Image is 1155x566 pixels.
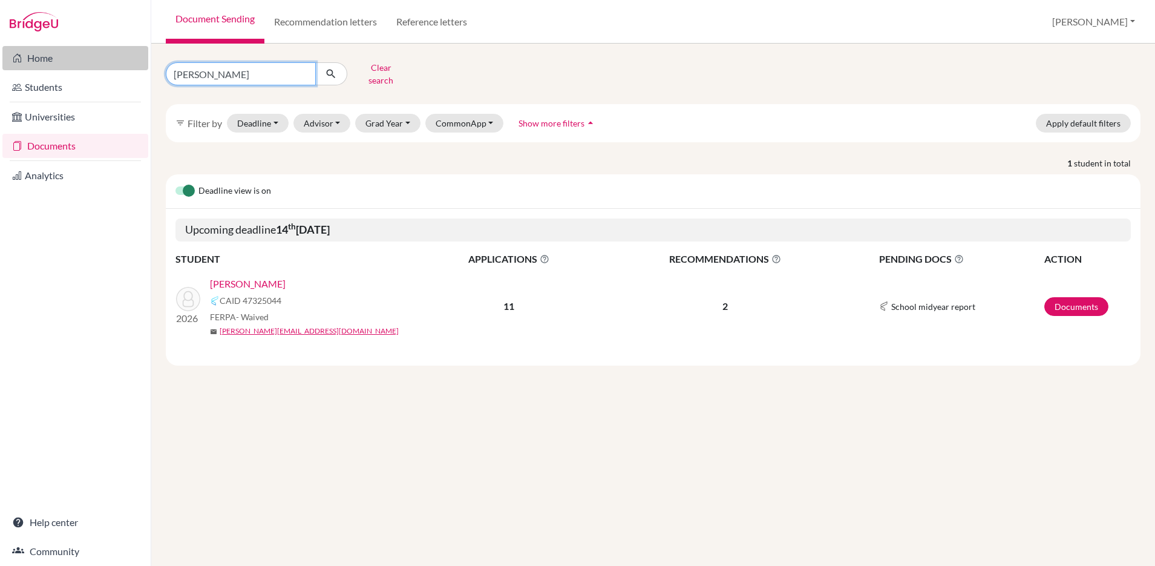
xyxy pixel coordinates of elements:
[175,219,1131,242] h5: Upcoming deadline
[2,46,148,70] a: Home
[188,117,222,129] span: Filter by
[1036,114,1131,133] button: Apply default filters
[1067,157,1074,169] strong: 1
[418,252,599,266] span: APPLICATIONS
[175,251,417,267] th: STUDENT
[2,105,148,129] a: Universities
[210,296,220,306] img: Common App logo
[2,539,148,564] a: Community
[355,114,420,133] button: Grad Year
[508,114,607,133] button: Show more filtersarrow_drop_up
[425,114,504,133] button: CommonApp
[600,252,849,266] span: RECOMMENDATIONS
[276,223,330,236] b: 14 [DATE]
[503,300,514,312] b: 11
[176,287,200,311] img: Nogueira, Patrick
[1044,297,1108,316] a: Documents
[166,62,316,85] input: Find student by name...
[210,328,217,335] span: mail
[1074,157,1140,169] span: student in total
[227,114,289,133] button: Deadline
[879,252,1043,266] span: PENDING DOCS
[220,326,399,337] a: [PERSON_NAME][EMAIL_ADDRESS][DOMAIN_NAME]
[10,12,58,31] img: Bridge-U
[288,222,296,231] sup: th
[584,117,597,129] i: arrow_drop_up
[210,311,269,323] span: FERPA
[210,277,286,291] a: [PERSON_NAME]
[198,184,271,199] span: Deadline view is on
[2,163,148,188] a: Analytics
[2,510,148,535] a: Help center
[293,114,351,133] button: Advisor
[1047,10,1140,33] button: [PERSON_NAME]
[347,58,414,90] button: Clear search
[879,301,889,311] img: Common App logo
[175,118,185,128] i: filter_list
[600,299,849,314] p: 2
[236,312,269,322] span: - Waived
[891,300,975,313] span: School midyear report
[220,294,281,307] span: CAID 47325044
[519,118,584,128] span: Show more filters
[176,311,200,326] p: 2026
[1044,251,1131,267] th: ACTION
[2,134,148,158] a: Documents
[2,75,148,99] a: Students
